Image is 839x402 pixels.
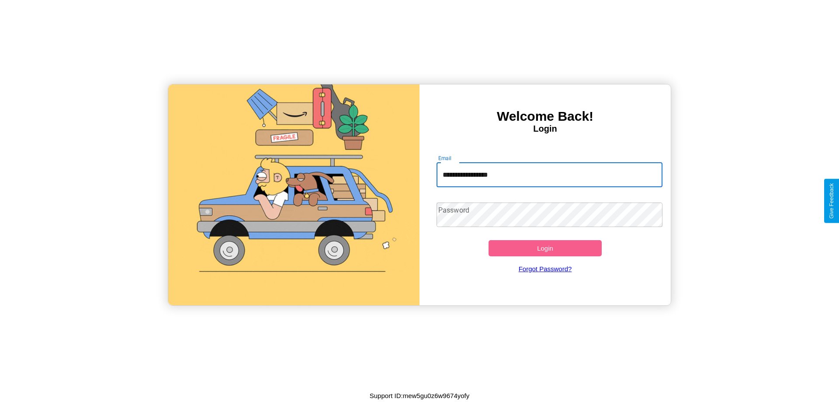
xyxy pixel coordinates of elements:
button: Login [489,240,602,256]
div: Give Feedback [829,183,835,219]
a: Forgot Password? [432,256,659,281]
h4: Login [419,124,671,134]
img: gif [168,84,419,305]
p: Support ID: mew5gu0z6w9674yofy [370,390,469,402]
h3: Welcome Back! [419,109,671,124]
label: Email [438,154,452,162]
